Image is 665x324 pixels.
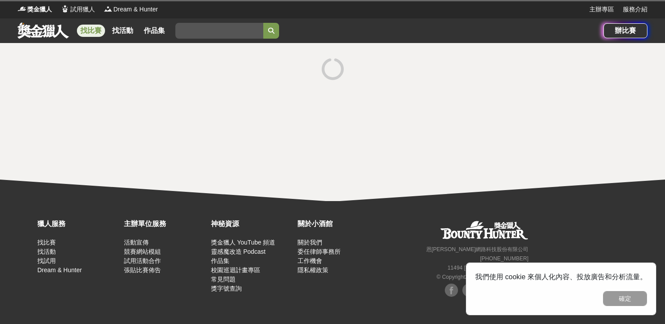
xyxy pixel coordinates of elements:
[37,266,82,274] a: Dream & Hunter
[70,5,95,14] span: 試用獵人
[104,5,158,14] a: LogoDream & Hunter
[124,239,149,246] a: 活動宣傳
[18,4,26,13] img: Logo
[462,284,476,297] img: Facebook
[109,25,137,37] a: 找活動
[77,25,105,37] a: 找比賽
[211,276,236,283] a: 常見問題
[27,5,52,14] span: 獎金獵人
[298,219,380,229] div: 關於小酒館
[37,219,120,229] div: 獵人服務
[113,5,158,14] span: Dream & Hunter
[124,266,161,274] a: 張貼比賽佈告
[445,284,458,297] img: Facebook
[37,239,56,246] a: 找比賽
[211,219,293,229] div: 神秘資源
[61,4,69,13] img: Logo
[298,239,322,246] a: 關於我們
[211,266,260,274] a: 校園巡迴計畫專區
[603,23,647,38] a: 辦比賽
[124,219,206,229] div: 主辦單位服務
[623,5,647,14] a: 服務介紹
[124,257,161,264] a: 試用活動合作
[589,5,614,14] a: 主辦專區
[298,248,341,255] a: 委任律師事務所
[603,291,647,306] button: 確定
[124,248,161,255] a: 競賽網站模組
[140,25,168,37] a: 作品集
[61,5,95,14] a: Logo試用獵人
[475,273,647,281] span: 我們使用 cookie 來個人化內容、投放廣告和分析流量。
[298,257,322,264] a: 工作機會
[18,5,52,14] a: Logo獎金獵人
[104,4,113,13] img: Logo
[298,266,328,274] a: 隱私權政策
[447,265,528,271] small: 11494 [STREET_ADDRESS] 3 樓
[211,257,229,264] a: 作品集
[480,256,528,262] small: [PHONE_NUMBER]
[211,285,242,292] a: 獎字號查詢
[211,239,276,246] a: 獎金獵人 YouTube 頻道
[211,248,265,255] a: 靈感魔改造 Podcast
[436,274,528,280] small: © Copyright 2025 . All Rights Reserved.
[37,248,56,255] a: 找活動
[426,246,529,252] small: 恩[PERSON_NAME]網路科技股份有限公司
[37,257,56,264] a: 找試用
